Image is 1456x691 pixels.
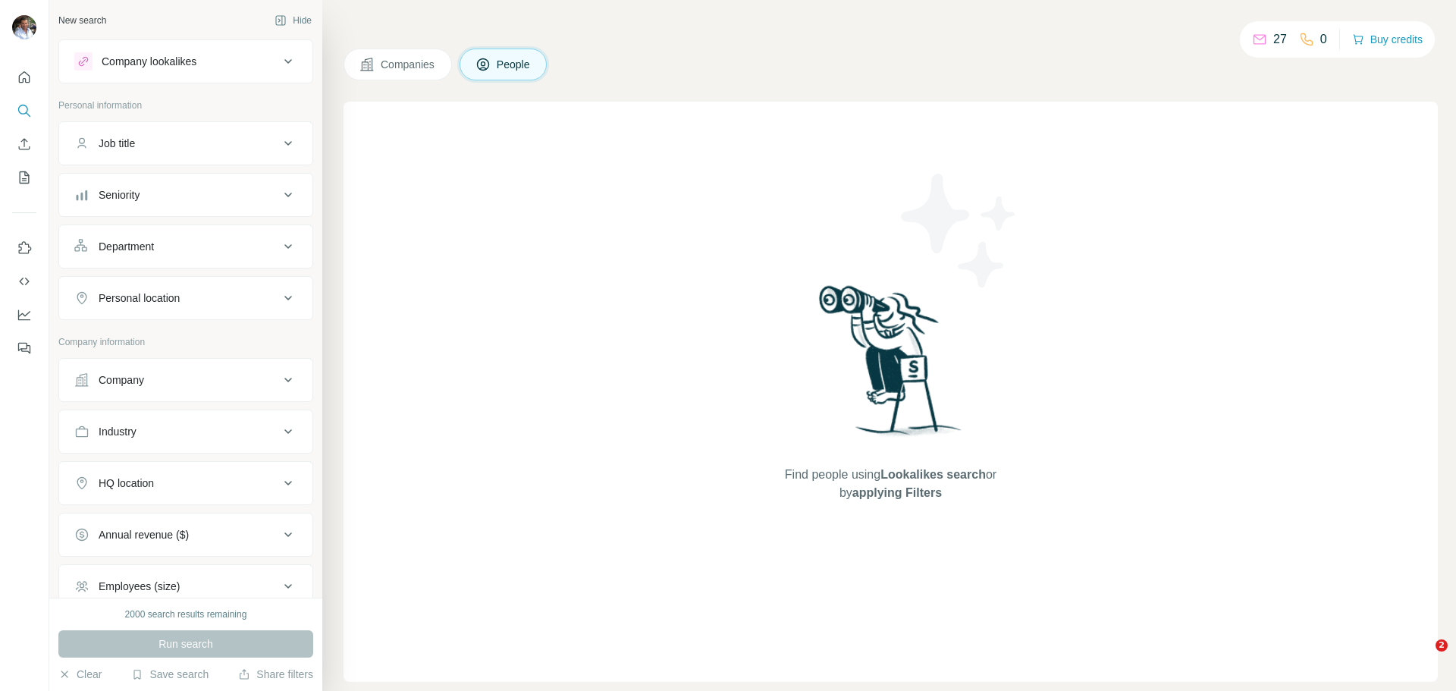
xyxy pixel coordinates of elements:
[58,14,106,27] div: New search
[59,228,312,265] button: Department
[59,568,312,605] button: Employees (size)
[1273,30,1287,49] p: 27
[12,234,36,262] button: Use Surfe on LinkedIn
[12,301,36,328] button: Dashboard
[891,162,1028,299] img: Surfe Illustration - Stars
[99,291,180,306] div: Personal location
[99,187,140,203] div: Seniority
[58,335,313,349] p: Company information
[812,281,970,451] img: Surfe Illustration - Woman searching with binoculars
[99,424,136,439] div: Industry
[12,15,36,39] img: Avatar
[852,486,942,499] span: applying Filters
[12,97,36,124] button: Search
[99,372,144,388] div: Company
[264,9,322,32] button: Hide
[1404,639,1441,676] iframe: Intercom live chat
[99,579,180,594] div: Employees (size)
[131,667,209,682] button: Save search
[99,136,135,151] div: Job title
[58,667,102,682] button: Clear
[99,527,189,542] div: Annual revenue ($)
[1352,29,1423,50] button: Buy credits
[880,468,986,481] span: Lookalikes search
[238,667,313,682] button: Share filters
[58,99,313,112] p: Personal information
[102,54,196,69] div: Company lookalikes
[125,608,247,621] div: 2000 search results remaining
[99,476,154,491] div: HQ location
[59,280,312,316] button: Personal location
[59,465,312,501] button: HQ location
[59,362,312,398] button: Company
[12,164,36,191] button: My lists
[59,413,312,450] button: Industry
[59,125,312,162] button: Job title
[59,177,312,213] button: Seniority
[381,57,436,72] span: Companies
[1436,639,1448,652] span: 2
[497,57,532,72] span: People
[59,43,312,80] button: Company lookalikes
[12,130,36,158] button: Enrich CSV
[59,517,312,553] button: Annual revenue ($)
[769,466,1012,502] span: Find people using or by
[12,268,36,295] button: Use Surfe API
[12,64,36,91] button: Quick start
[1320,30,1327,49] p: 0
[99,239,154,254] div: Department
[12,335,36,362] button: Feedback
[344,18,1438,39] h4: Search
